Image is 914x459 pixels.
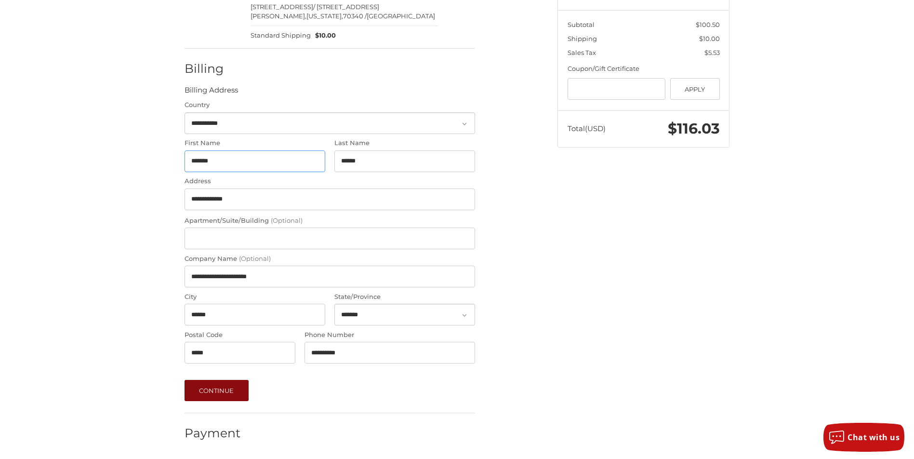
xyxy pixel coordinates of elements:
[568,64,720,74] div: Coupon/Gift Certificate
[305,330,475,340] label: Phone Number
[699,35,720,42] span: $10.00
[185,138,325,148] label: First Name
[568,35,597,42] span: Shipping
[185,254,475,264] label: Company Name
[311,31,336,40] span: $10.00
[823,423,904,452] button: Chat with us
[696,21,720,28] span: $100.50
[568,124,606,133] span: Total (USD)
[185,330,295,340] label: Postal Code
[668,120,720,137] span: $116.03
[185,426,241,441] h2: Payment
[185,176,475,186] label: Address
[306,12,343,20] span: [US_STATE],
[251,3,313,11] span: [STREET_ADDRESS]
[185,61,241,76] h2: Billing
[185,85,238,100] legend: Billing Address
[239,255,271,262] small: (Optional)
[271,216,303,224] small: (Optional)
[185,380,249,401] button: Continue
[670,78,720,100] button: Apply
[704,49,720,56] span: $5.53
[251,12,306,20] span: [PERSON_NAME],
[251,31,311,40] span: Standard Shipping
[568,49,596,56] span: Sales Tax
[185,292,325,302] label: City
[313,3,379,11] span: / [STREET_ADDRESS]
[568,78,666,100] input: Gift Certificate or Coupon Code
[343,12,367,20] span: 70340 /
[185,100,475,110] label: Country
[334,138,475,148] label: Last Name
[367,12,435,20] span: [GEOGRAPHIC_DATA]
[568,21,595,28] span: Subtotal
[848,432,900,443] span: Chat with us
[334,292,475,302] label: State/Province
[185,216,475,226] label: Apartment/Suite/Building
